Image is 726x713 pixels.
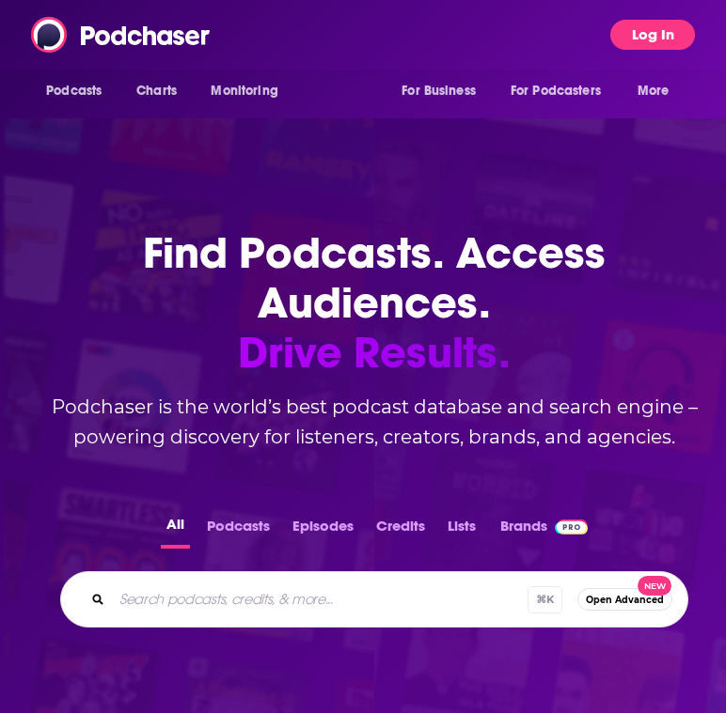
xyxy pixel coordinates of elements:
[136,78,177,104] span: Charts
[402,78,476,104] span: For Business
[498,73,628,109] button: open menu
[577,588,672,611] button: Open AdvancedNew
[511,78,601,104] span: For Podcasters
[33,73,126,109] button: open menu
[30,392,718,452] h2: Podchaser is the world’s best podcast database and search engine – powering discovery for listene...
[201,512,276,549] button: Podcasts
[30,328,718,378] span: Drive Results.
[528,586,562,613] span: ⌘ K
[638,576,671,596] span: New
[388,73,499,109] button: open menu
[624,73,693,109] button: open menu
[638,78,670,104] span: More
[211,78,277,104] span: Monitoring
[371,512,431,549] button: Credits
[500,512,588,549] a: BrandsPodchaser Pro
[555,519,588,535] img: Podchaser Pro
[60,571,688,628] div: Search podcasts, credits, & more...
[442,512,481,549] button: Lists
[287,512,359,549] button: Episodes
[124,73,188,109] a: Charts
[586,595,664,605] span: Open Advanced
[30,228,718,377] h1: Find Podcasts. Access Audiences.
[197,73,302,109] button: open menu
[112,584,528,614] input: Search podcasts, credits, & more...
[610,20,695,50] button: Log In
[31,17,212,53] img: Podchaser - Follow, Share and Rate Podcasts
[46,78,102,104] span: Podcasts
[161,512,190,549] button: All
